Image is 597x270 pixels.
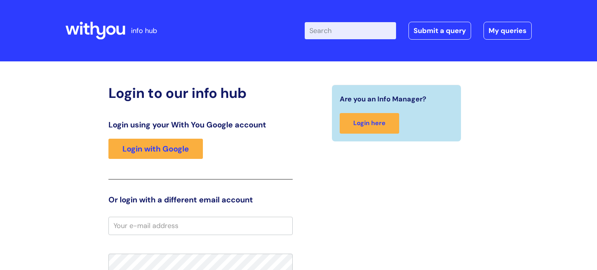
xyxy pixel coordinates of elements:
a: Login with Google [108,139,203,159]
h3: Login using your With You Google account [108,120,293,129]
a: Login here [340,113,399,134]
input: Search [305,22,396,39]
a: My queries [484,22,532,40]
h2: Login to our info hub [108,85,293,101]
input: Your e-mail address [108,217,293,235]
a: Submit a query [408,22,471,40]
h3: Or login with a different email account [108,195,293,204]
span: Are you an Info Manager? [340,93,426,105]
p: info hub [131,24,157,37]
